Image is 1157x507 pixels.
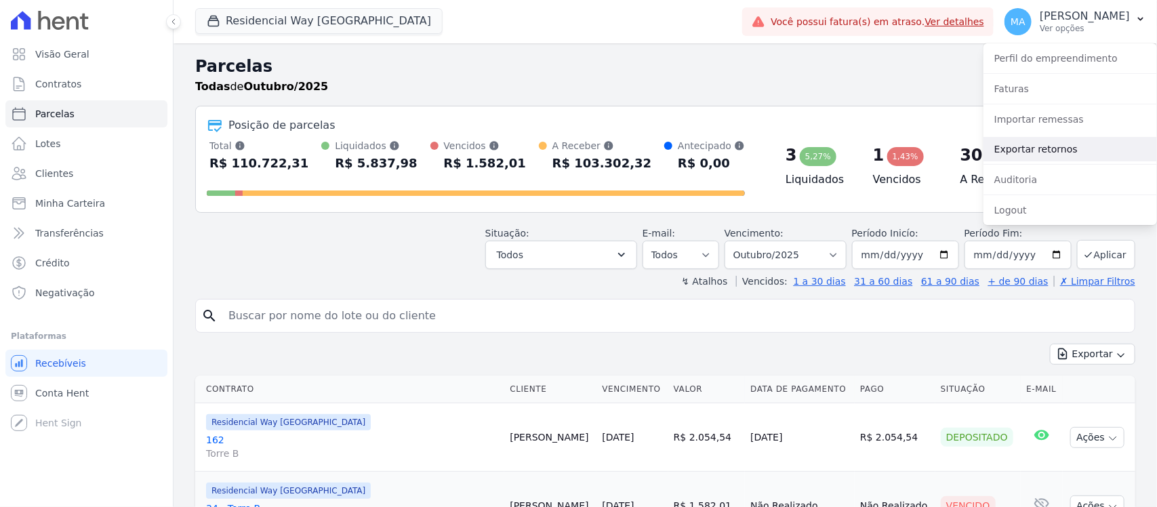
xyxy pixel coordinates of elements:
[983,77,1157,101] a: Faturas
[35,286,95,300] span: Negativação
[1040,9,1130,23] p: [PERSON_NAME]
[725,228,784,239] label: Vencimento:
[668,403,746,472] td: R$ 2.054,54
[668,376,746,403] th: Valor
[786,171,851,188] h4: Liquidados
[1054,276,1135,287] a: ✗ Limpar Filtros
[855,376,935,403] th: Pago
[5,100,167,127] a: Parcelas
[552,153,652,174] div: R$ 103.302,32
[786,144,797,166] div: 3
[745,376,855,403] th: Data de Pagamento
[504,403,596,472] td: [PERSON_NAME]
[35,167,73,180] span: Clientes
[35,197,105,210] span: Minha Carteira
[444,153,526,174] div: R$ 1.582,01
[497,247,523,263] span: Todos
[1011,17,1026,26] span: MA
[988,276,1049,287] a: + de 90 dias
[444,139,526,153] div: Vencidos
[921,276,979,287] a: 61 a 90 dias
[206,433,499,460] a: 162Torre B
[771,15,984,29] span: Você possui fatura(s) em atraso.
[206,414,371,430] span: Residencial Way [GEOGRAPHIC_DATA]
[935,376,1021,403] th: Situação
[602,432,634,443] a: [DATE]
[35,386,89,400] span: Conta Hent
[855,403,935,472] td: R$ 2.054,54
[195,8,443,34] button: Residencial Way [GEOGRAPHIC_DATA]
[873,144,885,166] div: 1
[244,80,329,93] strong: Outubro/2025
[5,249,167,277] a: Crédito
[5,70,167,98] a: Contratos
[195,80,230,93] strong: Todas
[745,403,855,472] td: [DATE]
[5,350,167,377] a: Recebíveis
[983,46,1157,70] a: Perfil do empreendimento
[794,276,846,287] a: 1 a 30 dias
[983,167,1157,192] a: Auditoria
[941,428,1013,447] div: Depositado
[504,376,596,403] th: Cliente
[206,447,499,460] span: Torre B
[1077,240,1135,269] button: Aplicar
[206,483,371,499] span: Residencial Way [GEOGRAPHIC_DATA]
[5,160,167,187] a: Clientes
[643,228,676,239] label: E-mail:
[5,220,167,247] a: Transferências
[35,107,75,121] span: Parcelas
[1070,427,1124,448] button: Ações
[1040,23,1130,34] p: Ver opções
[681,276,727,287] label: ↯ Atalhos
[195,79,328,95] p: de
[736,276,788,287] label: Vencidos:
[220,302,1129,329] input: Buscar por nome do lote ou do cliente
[11,328,162,344] div: Plataformas
[552,139,652,153] div: A Receber
[1050,344,1135,365] button: Exportar
[5,130,167,157] a: Lotes
[800,147,836,166] div: 5,27%
[35,357,86,370] span: Recebíveis
[983,107,1157,131] a: Importar remessas
[965,226,1072,241] label: Período Fim:
[335,153,417,174] div: R$ 5.837,98
[960,171,1026,188] h4: A Receber
[1021,376,1063,403] th: E-mail
[887,147,924,166] div: 1,43%
[854,276,912,287] a: 31 a 60 dias
[485,241,637,269] button: Todos
[925,16,985,27] a: Ver detalhes
[983,198,1157,222] a: Logout
[35,137,61,150] span: Lotes
[335,139,417,153] div: Liquidados
[960,144,983,166] div: 30
[201,308,218,324] i: search
[852,228,918,239] label: Período Inicío:
[873,171,939,188] h4: Vencidos
[678,139,745,153] div: Antecipado
[5,190,167,217] a: Minha Carteira
[35,77,81,91] span: Contratos
[195,54,1135,79] h2: Parcelas
[5,380,167,407] a: Conta Hent
[596,376,668,403] th: Vencimento
[35,256,70,270] span: Crédito
[209,153,309,174] div: R$ 110.722,31
[209,139,309,153] div: Total
[5,41,167,68] a: Visão Geral
[678,153,745,174] div: R$ 0,00
[35,226,104,240] span: Transferências
[5,279,167,306] a: Negativação
[983,137,1157,161] a: Exportar retornos
[195,376,504,403] th: Contrato
[994,3,1157,41] button: MA [PERSON_NAME] Ver opções
[228,117,336,134] div: Posição de parcelas
[485,228,529,239] label: Situação:
[35,47,89,61] span: Visão Geral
